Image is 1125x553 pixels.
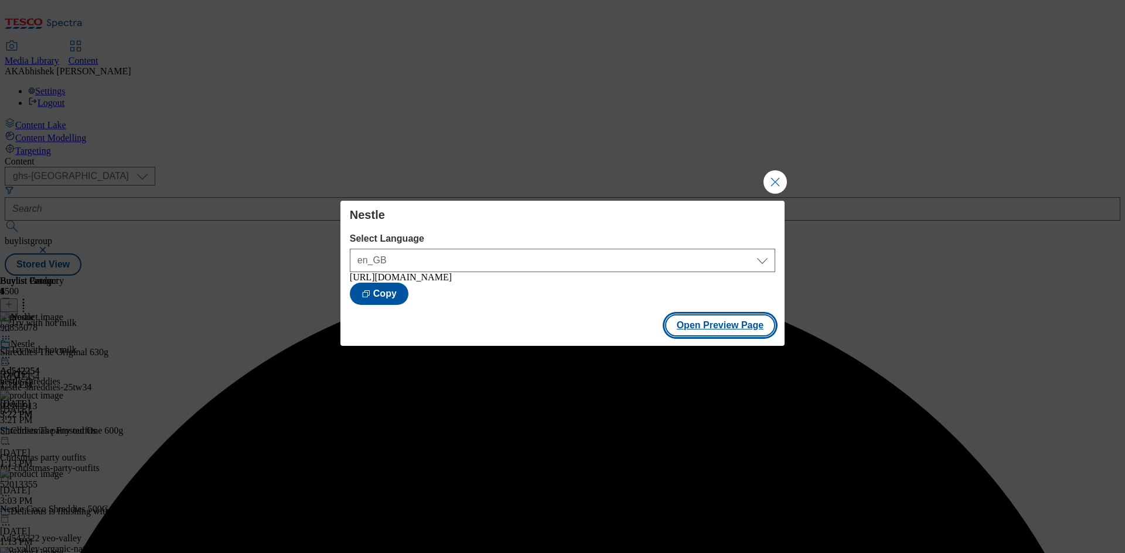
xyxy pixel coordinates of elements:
[350,283,408,305] button: Copy
[350,272,775,283] div: [URL][DOMAIN_NAME]
[350,208,775,222] h4: Nestle
[350,233,775,244] label: Select Language
[340,201,785,346] div: Modal
[665,314,776,336] button: Open Preview Page
[763,170,787,194] button: Close Modal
